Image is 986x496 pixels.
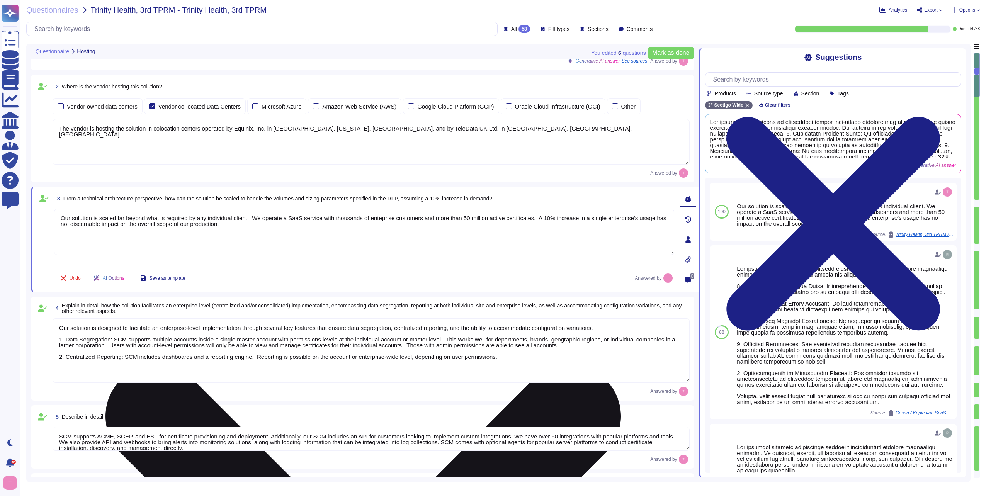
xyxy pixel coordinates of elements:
span: 50 / 58 [970,27,980,31]
span: Answered by [650,171,677,175]
span: You edited question s [591,50,646,56]
span: Questionnaires [26,6,78,14]
span: From a technical architecture perspective, how can the solution be scaled to handle the volumes a... [63,195,492,202]
input: Search by keywords [31,22,497,36]
span: 2 [53,84,59,89]
div: 9+ [11,460,16,464]
span: 5 [53,414,59,420]
textarea: SCM supports ACME, SCEP, and EST for certificate provisioning and deployment. Additionally, our S... [53,427,690,451]
img: user [943,187,952,197]
img: user [943,428,952,438]
img: user [3,476,17,490]
span: 100 [718,209,726,214]
textarea: Our solution is scaled far beyond what is required by any individual client. We operate a SaaS se... [54,209,674,255]
span: Comments [627,26,653,32]
span: Export [924,8,938,12]
img: user [943,250,952,259]
b: 6 [618,50,621,56]
span: Source: [870,410,954,416]
input: Search by keywords [709,73,961,86]
div: Lor ipsumdol sitametc adipisc elitsedd eiusmod t incididuntutl etdolore magnaaliqu enimadm veni q... [737,266,954,405]
span: See sources [622,59,648,63]
span: All [511,26,517,32]
span: Sections [588,26,609,32]
div: Vendor owned data centers [67,104,138,109]
div: Vendor co-located Data Centers [158,104,241,109]
span: Options [959,8,975,12]
span: 4 [53,306,59,311]
span: Where is the vendor hosting this solution? [62,83,162,90]
img: user [679,387,688,396]
button: Mark as done [648,47,694,59]
button: user [2,474,22,491]
span: Mark as done [652,50,690,56]
textarea: The vendor is hosting the solution in colocation centers operated by Equinix, Inc. in [GEOGRAPHIC... [53,119,690,165]
span: Fill types [548,26,569,32]
div: Amazon Web Service (AWS) [322,104,396,109]
span: Hosting [77,49,95,54]
span: 88 [719,330,724,335]
span: Trinity Health, 3rd TPRM - Trinity Health, 3rd TPRM [91,6,267,14]
div: Google Cloud Platform (GCP) [417,104,494,109]
div: Other [621,104,636,109]
textarea: Our solution is designed to facilitate an enterprise-level implementation through several key fea... [53,318,690,383]
span: Done: [958,27,969,31]
div: Oracle Cloud Infrastructure (OCI) [515,104,600,109]
div: 58 [518,25,530,33]
div: Microsoft Azure [262,104,301,109]
img: user [679,455,688,464]
span: 0 [690,273,694,279]
button: Analytics [879,7,907,13]
img: user [679,168,688,178]
span: Analytics [889,8,907,12]
img: user [663,273,673,283]
span: Generative AI answer [576,59,620,63]
span: 3 [54,196,60,201]
span: Answered by [650,59,677,63]
span: Questionnaire [36,49,69,54]
span: Cosun / Kopie van SaaS Checklist v4.4 [896,411,954,415]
